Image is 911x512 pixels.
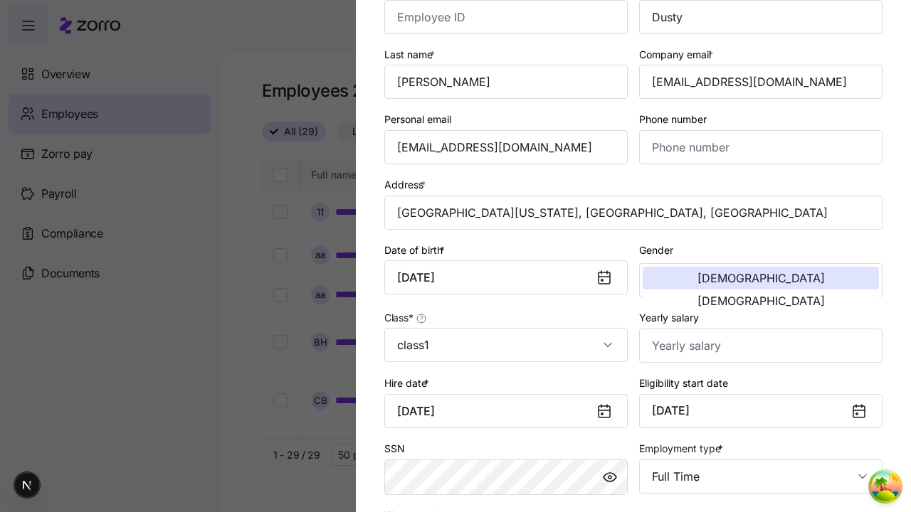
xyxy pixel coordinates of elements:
[639,130,883,164] input: Phone number
[697,295,825,306] span: [DEMOGRAPHIC_DATA]
[384,112,451,127] label: Personal email
[639,394,883,428] button: [DATE]
[384,328,628,362] input: Class
[639,441,726,457] label: Employment type
[871,472,900,501] button: Open Tanstack query devtools
[639,47,716,63] label: Company email
[639,329,883,363] input: Yearly salary
[384,260,628,294] input: MM/DD/YYYY
[384,311,413,325] span: Class *
[639,65,883,99] input: Company email
[639,310,699,326] label: Yearly salary
[384,47,438,63] label: Last name
[384,394,628,428] input: MM/DD/YYYY
[639,375,728,391] label: Eligibility start date
[384,65,628,99] input: Last name
[384,375,432,391] label: Hire date
[639,112,707,127] label: Phone number
[384,177,428,193] label: Address
[384,242,448,258] label: Date of birth
[384,130,628,164] input: Personal email
[384,196,883,230] input: Address
[639,459,883,494] input: Select employment type
[384,441,405,457] label: SSN
[697,272,825,284] span: [DEMOGRAPHIC_DATA]
[639,242,673,258] label: Gender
